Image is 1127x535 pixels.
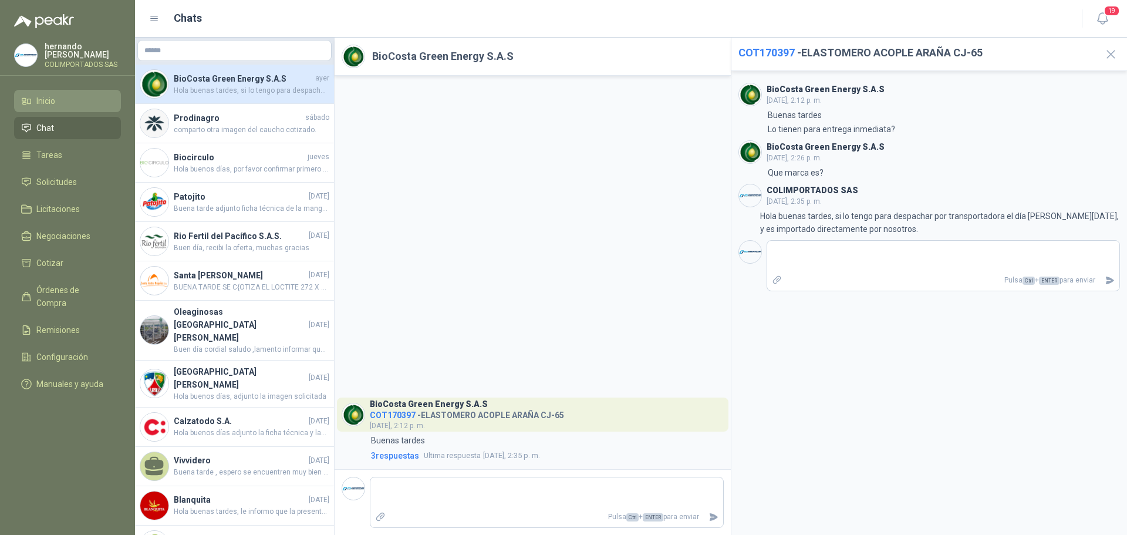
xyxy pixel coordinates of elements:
span: [DATE] [309,230,329,241]
h4: Calzatodo S.A. [174,415,306,428]
span: Configuración [36,351,88,364]
a: Negociaciones [14,225,121,247]
a: Company LogoCalzatodo S.A.[DATE]Hola buenos días adjunto la ficha técnica y las fotos solicitadas [135,408,334,447]
span: BUENA TARDE SE C{OTIZA EL LOCTITE 272 X LOS ML, YA QUE ES EL QUE VIENE POR 10ML , EL 271 TAMBIEN ... [174,282,329,293]
a: Chat [14,117,121,139]
h4: Blanquita [174,493,306,506]
h4: BioCosta Green Energy S.A.S [174,72,313,85]
h3: BioCosta Green Energy S.A.S [767,86,885,93]
h4: Santa [PERSON_NAME] [174,269,306,282]
span: Hola buenas tardes, si lo tengo para despachar por transportadora el día [PERSON_NAME][DATE], y e... [174,85,329,96]
img: Company Logo [140,70,168,98]
p: COLIMPORTADOS SAS [45,61,121,68]
img: Company Logo [342,45,365,68]
h4: - ELASTOMERO ACOPLE ARAÑA CJ-65 [370,408,564,419]
a: Company LogoSanta [PERSON_NAME][DATE]BUENA TARDE SE C{OTIZA EL LOCTITE 272 X LOS ML, YA QUE ES EL... [135,261,334,301]
a: Company LogoPatojito[DATE]Buena tarde adjunto ficha técnica de la manguera [135,183,334,222]
a: Órdenes de Compra [14,279,121,314]
h4: Patojito [174,190,306,203]
a: Vivvidero[DATE]Buena tarde , espero se encuentren muy bien , el motivo por el cual le escribo es ... [135,447,334,486]
span: [DATE], 2:12 p. m. [767,96,822,105]
p: Lo tienen para entrega inmediata? [768,123,895,136]
img: Company Logo [15,44,37,66]
img: Logo peakr [14,14,74,28]
span: [DATE], 2:12 p. m. [370,422,425,430]
img: Company Logo [140,109,168,137]
span: Chat [36,122,54,134]
a: Company LogoBiocirculojuevesHola buenos días, por favor confirmar primero el material, cerámica o... [135,143,334,183]
p: Pulsa + para enviar [787,270,1100,291]
span: Buena tarde , espero se encuentren muy bien , el motivo por el cual le escribo es para informarle... [174,467,329,478]
a: Company LogoBlanquita[DATE]Hola buenas tardes, le informo que la presentación de de la lámina es ... [135,486,334,526]
h2: BioCosta Green Energy S.A.S [372,48,514,65]
button: 19 [1092,8,1113,29]
img: Company Logo [342,403,365,426]
h4: Prodinagro [174,112,303,125]
span: Solicitudes [36,176,77,189]
span: Ctrl [626,513,639,521]
span: [DATE], 2:35 p. m. [424,450,540,462]
span: sábado [305,112,329,123]
a: Company Logo[GEOGRAPHIC_DATA][PERSON_NAME][DATE]Hola buenos días, adjunto la imagen solicitada [135,361,334,408]
a: Company LogoBioCosta Green Energy S.A.SayerHola buenas tardes, si lo tengo para despachar por tra... [135,65,334,104]
span: ENTER [643,513,663,521]
p: Pulsa + para enviar [390,507,704,527]
a: Inicio [14,90,121,112]
p: hernando [PERSON_NAME] [45,42,121,59]
a: Solicitudes [14,171,121,193]
a: Manuales y ayuda [14,373,121,395]
img: Company Logo [739,184,761,207]
img: Company Logo [140,188,168,216]
p: Que marca es? [768,166,824,179]
span: [DATE] [309,455,329,466]
h4: [GEOGRAPHIC_DATA][PERSON_NAME] [174,365,306,391]
span: [DATE] [309,494,329,506]
button: Enviar [1100,270,1119,291]
a: Remisiones [14,319,121,341]
span: COT170397 [370,410,416,420]
img: Company Logo [140,413,168,441]
span: Remisiones [36,324,80,337]
span: Manuales y ayuda [36,378,103,391]
h3: BioCosta Green Energy S.A.S [767,144,885,150]
span: jueves [308,152,329,163]
span: [DATE] [309,319,329,331]
span: Buen día cordial saludo ,lamento informar que no ha llegado la importación presentamos problemas ... [174,344,329,355]
img: Company Logo [739,141,761,163]
img: Company Logo [140,369,168,398]
h2: - ELASTOMERO ACOPLE ARAÑA CJ-65 [738,45,1095,61]
h3: BioCosta Green Energy S.A.S [370,401,488,408]
span: Ctrl [1023,277,1035,285]
img: Company Logo [140,492,168,520]
span: comparto otra imagen del caucho cotizado. [174,125,329,136]
img: Company Logo [140,227,168,255]
span: Hola buenas tardes, le informo que la presentación de de la lámina es de 125 cm x 245 cm transpar... [174,506,329,517]
p: Buenas tardes [371,434,425,447]
span: [DATE] [309,270,329,281]
a: 3respuestasUltima respuesta[DATE], 2:35 p. m. [369,449,724,462]
h4: Biocirculo [174,151,305,164]
span: [DATE] [309,416,329,427]
span: Tareas [36,149,62,161]
a: Cotizar [14,252,121,274]
a: Licitaciones [14,198,121,220]
h4: Vivvidero [174,454,306,467]
img: Company Logo [342,477,365,500]
img: Company Logo [140,267,168,295]
img: Company Logo [739,241,761,263]
h4: Oleaginosas [GEOGRAPHIC_DATA][PERSON_NAME] [174,305,306,344]
a: Company LogoProdinagrosábadocomparto otra imagen del caucho cotizado. [135,104,334,143]
span: [DATE] [309,372,329,383]
span: Ultima respuesta [424,450,481,462]
label: Adjuntar archivos [767,270,787,291]
a: Company LogoRio Fertil del Pacífico S.A.S.[DATE]Buen día, recibi la oferta, muchas gracias [135,222,334,261]
label: Adjuntar archivos [370,507,390,527]
span: Hola buenos días, adjunto la imagen solicitada [174,391,329,402]
span: 19 [1104,5,1120,16]
span: COT170397 [738,46,795,59]
span: Licitaciones [36,203,80,216]
a: Company LogoOleaginosas [GEOGRAPHIC_DATA][PERSON_NAME][DATE]Buen día cordial saludo ,lamento info... [135,301,334,361]
h4: Rio Fertil del Pacífico S.A.S. [174,230,306,243]
span: ENTER [1039,277,1059,285]
p: Buenas tardes [768,109,822,122]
